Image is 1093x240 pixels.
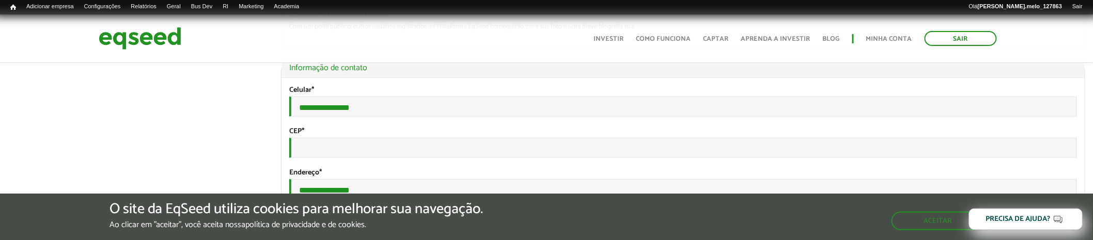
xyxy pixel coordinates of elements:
[126,3,161,11] a: Relatórios
[10,4,16,11] span: Início
[289,169,322,177] label: Endereço
[5,3,21,12] a: Início
[186,3,218,11] a: Bus Dev
[289,128,304,135] label: CEP
[302,125,304,137] span: Este campo é obrigatório.
[594,36,624,42] a: Investir
[233,3,269,11] a: Marketing
[741,36,810,42] a: Aprenda a investir
[964,3,1068,11] a: Olá[PERSON_NAME].melo_127863
[823,36,840,42] a: Blog
[269,3,305,11] a: Academia
[1067,3,1088,11] a: Sair
[110,201,483,217] h5: O site da EqSeed utiliza cookies para melhorar sua navegação.
[289,64,1077,72] a: Informação de contato
[99,25,181,52] img: EqSeed
[311,84,314,96] span: Este campo é obrigatório.
[217,3,233,11] a: RI
[319,167,322,179] span: Este campo é obrigatório.
[79,3,126,11] a: Configurações
[246,221,365,229] a: política de privacidade e de cookies
[21,3,79,11] a: Adicionar empresa
[162,3,186,11] a: Geral
[110,220,483,230] p: Ao clicar em "aceitar", você aceita nossa .
[978,3,1063,9] strong: [PERSON_NAME].melo_127863
[636,36,691,42] a: Como funciona
[866,36,912,42] a: Minha conta
[925,31,997,46] a: Sair
[289,87,314,94] label: Celular
[704,36,729,42] a: Captar
[892,212,983,230] button: Aceitar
